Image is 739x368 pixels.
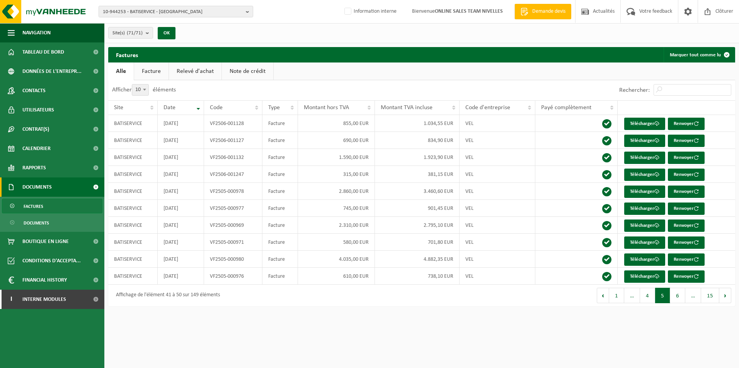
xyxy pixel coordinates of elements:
span: Tableau de bord [22,42,64,62]
a: Télécharger [624,219,665,232]
td: 610,00 EUR [298,268,375,285]
a: Télécharger [624,236,665,249]
td: [DATE] [158,234,204,251]
button: Renvoyer [668,169,705,181]
td: 381,15 EUR [375,166,460,183]
td: 2.310,00 EUR [298,217,375,234]
a: Alle [108,62,134,80]
td: BATISERVICE [108,115,158,132]
span: Documents [22,177,52,197]
td: VEL [460,200,535,217]
td: VF2506-001132 [204,149,262,166]
td: VF2505-000980 [204,251,262,268]
td: BATISERVICE [108,251,158,268]
td: 1.034,55 EUR [375,115,460,132]
td: Facture [262,234,298,251]
button: Renvoyer [668,203,705,215]
td: VF2505-000977 [204,200,262,217]
a: Facture [134,62,169,80]
td: Facture [262,115,298,132]
td: 3.460,60 EUR [375,183,460,200]
button: Marquer tout comme lu [664,47,734,62]
td: Facture [262,183,298,200]
span: … [685,288,701,303]
button: 6 [670,288,685,303]
label: Afficher éléments [112,87,176,93]
a: Télécharger [624,135,665,147]
td: VEL [460,132,535,149]
div: Affichage de l'élément 41 à 50 sur 149 éléments [112,289,220,302]
button: Renvoyer [668,236,705,249]
button: Previous [597,288,609,303]
td: 855,00 EUR [298,115,375,132]
td: [DATE] [158,149,204,166]
td: VEL [460,166,535,183]
label: Rechercher: [619,87,650,93]
td: BATISERVICE [108,166,158,183]
a: Télécharger [624,152,665,164]
td: 745,00 EUR [298,200,375,217]
span: Type [268,105,280,111]
td: VEL [460,115,535,132]
td: [DATE] [158,132,204,149]
td: BATISERVICE [108,217,158,234]
span: Interne modules [22,290,66,309]
td: [DATE] [158,166,204,183]
td: Facture [262,166,298,183]
td: VEL [460,234,535,251]
span: Contrat(s) [22,120,49,139]
td: [DATE] [158,251,204,268]
button: Renvoyer [668,186,705,198]
a: Documents [2,215,102,230]
td: 834,90 EUR [375,132,460,149]
span: 10-944253 - BATISERVICE - [GEOGRAPHIC_DATA] [103,6,243,18]
a: Télécharger [624,186,665,198]
button: 4 [640,288,655,303]
a: Note de crédit [222,62,273,80]
span: Rapports [22,158,46,177]
button: Renvoyer [668,135,705,147]
td: BATISERVICE [108,200,158,217]
button: Next [719,288,731,303]
span: Code d'entreprise [465,105,510,111]
span: 10 [132,84,148,95]
span: Date [163,105,175,111]
button: Renvoyer [668,152,705,164]
td: VF2505-000971 [204,234,262,251]
td: VF2505-000978 [204,183,262,200]
button: Renvoyer [668,219,705,232]
td: Facture [262,200,298,217]
td: BATISERVICE [108,234,158,251]
td: Facture [262,217,298,234]
span: Calendrier [22,139,51,158]
button: 15 [701,288,719,303]
button: Renvoyer [668,253,705,266]
a: Télécharger [624,270,665,283]
button: 5 [655,288,670,303]
button: Renvoyer [668,270,705,283]
span: Factures [24,199,43,214]
td: BATISERVICE [108,149,158,166]
td: 701,80 EUR [375,234,460,251]
button: OK [158,27,175,39]
td: VF2505-000976 [204,268,262,285]
td: VEL [460,268,535,285]
a: Télécharger [624,118,665,130]
a: Télécharger [624,169,665,181]
button: 1 [609,288,624,303]
span: … [624,288,640,303]
td: BATISERVICE [108,132,158,149]
td: 2.795,10 EUR [375,217,460,234]
h2: Factures [108,47,146,62]
span: Données de l'entrepr... [22,62,82,81]
span: Site(s) [112,27,143,39]
strong: ONLINE SALES TEAM NIVELLES [435,8,503,14]
a: Factures [2,199,102,213]
td: 4.882,35 EUR [375,251,460,268]
a: Relevé d'achat [169,62,221,80]
td: Facture [262,149,298,166]
span: Montant hors TVA [304,105,349,111]
td: VF2506-001128 [204,115,262,132]
span: Navigation [22,23,51,42]
td: VEL [460,149,535,166]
